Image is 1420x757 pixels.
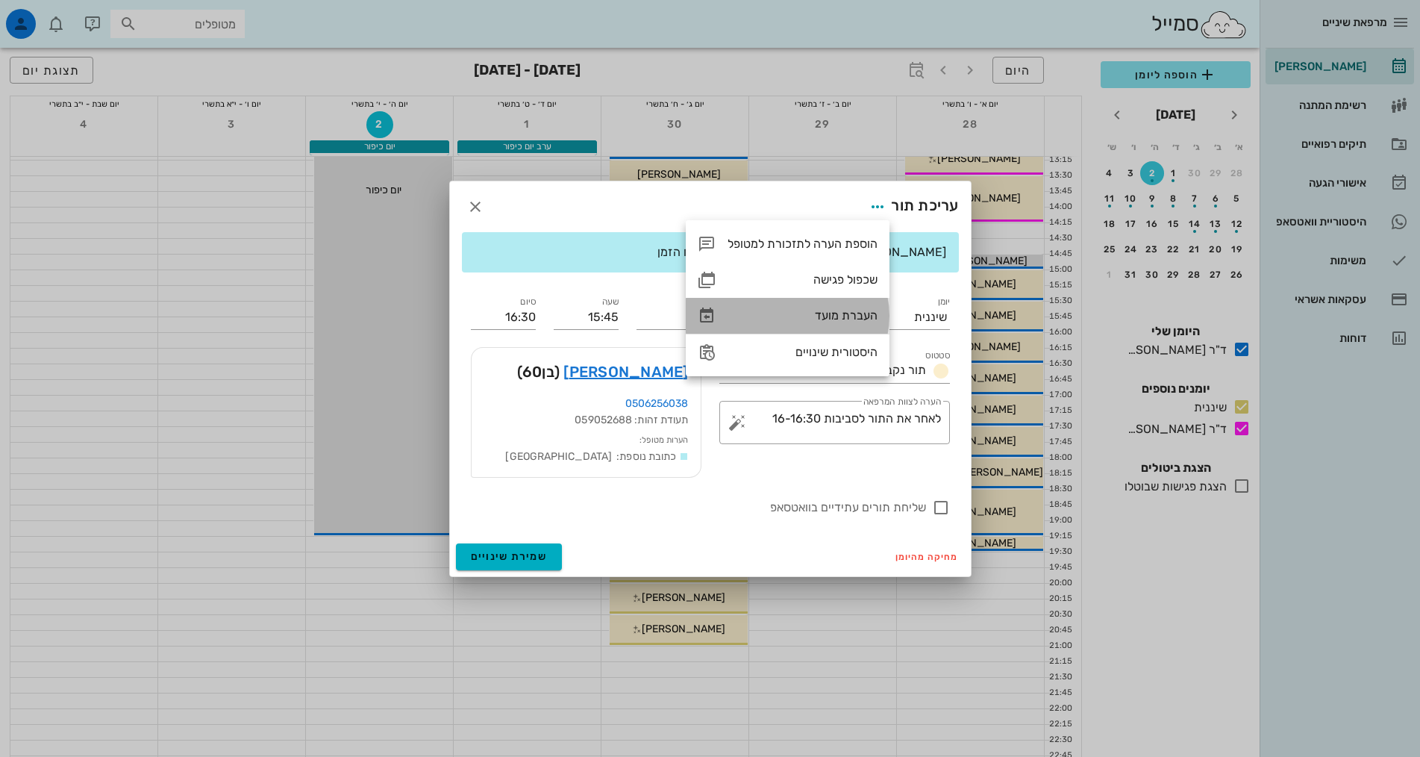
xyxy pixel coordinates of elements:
[802,305,950,329] div: יומןשיננית
[925,350,950,361] label: סטטוס
[914,311,947,324] div: שיננית
[728,345,878,359] div: היסטורית שינויים
[728,272,878,287] div: שכפול פגישה
[505,450,676,463] span: כתובת נוספת: [GEOGRAPHIC_DATA]
[879,363,926,377] span: תור נקבע
[863,396,940,408] label: הערה לצוות המרפאה
[601,296,619,308] label: שעה
[864,193,958,220] div: עריכת תור
[522,363,542,381] span: 60
[456,543,563,570] button: שמירת שינויים
[517,360,560,384] span: (בן )
[563,360,688,384] a: [PERSON_NAME]
[471,500,926,515] label: שליחת תורים עתידיים בוואטסאפ
[728,308,878,323] div: העברת מועד
[889,546,965,567] button: מחיקה מהיומן
[520,296,536,308] label: סיום
[639,435,688,445] small: הערות מטופל:
[471,550,548,563] span: שמירת שינויים
[625,397,689,410] a: 0506256038
[728,237,878,251] div: הוספת הערה לתזכורת למטופל
[937,296,950,308] label: יומן
[484,412,689,429] div: תעודת זהות: 059052688
[657,245,946,259] span: [PERSON_NAME], ליומן זה יש אירועים נוספים באותו הזמן
[719,359,950,383] div: סטטוסתור נקבע
[895,552,959,562] span: מחיקה מהיומן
